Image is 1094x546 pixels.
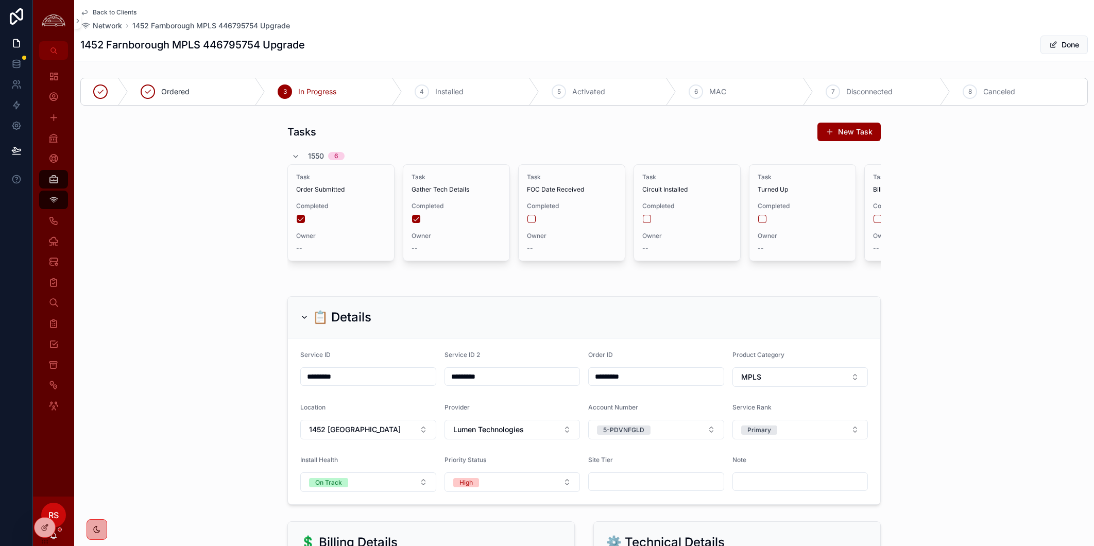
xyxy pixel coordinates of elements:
[334,152,338,160] div: 6
[758,232,847,240] span: Owner
[445,420,580,439] button: Select Button
[412,244,418,252] span: --
[694,88,698,96] span: 6
[296,244,302,252] span: --
[642,202,732,210] span: Completed
[445,351,480,359] span: Service ID 2
[313,309,371,326] h2: 📋 Details
[817,123,881,141] button: New Task
[132,21,290,31] a: 1452 Farnborough MPLS 446795754 Upgrade
[300,472,436,492] button: Select Button
[445,403,470,411] span: Provider
[283,88,287,96] span: 3
[732,351,784,359] span: Product Category
[453,424,524,435] span: Lumen Technologies
[732,420,868,439] button: Select Button
[93,8,136,16] span: Back to Clients
[588,351,613,359] span: Order ID
[873,173,963,181] span: Task
[435,87,464,97] span: Installed
[420,88,424,96] span: 4
[459,478,473,487] div: High
[296,232,386,240] span: Owner
[642,173,732,181] span: Task
[758,244,764,252] span: --
[39,13,68,29] img: App logo
[741,372,761,382] span: MPLS
[300,351,331,359] span: Service ID
[527,202,617,210] span: Completed
[747,425,771,435] div: Primary
[296,185,386,194] span: Order Submitted
[732,456,746,464] span: Note
[873,202,963,210] span: Completed
[642,232,732,240] span: Owner
[296,173,386,181] span: Task
[968,88,972,96] span: 8
[300,420,436,439] button: Select Button
[412,202,501,210] span: Completed
[527,232,617,240] span: Owner
[983,87,1015,97] span: Canceled
[161,87,190,97] span: Ordered
[1040,36,1088,54] button: Done
[296,202,386,210] span: Completed
[412,232,501,240] span: Owner
[758,202,847,210] span: Completed
[758,173,847,181] span: Task
[80,21,122,31] a: Network
[412,185,501,194] span: Gather Tech Details
[572,87,605,97] span: Activated
[873,244,879,252] span: --
[518,164,625,261] a: TaskFOC Date ReceivedCompletedOwner--
[603,425,644,435] div: 5-PDVNFGLD
[309,424,401,435] span: 1452 [GEOGRAPHIC_DATA]
[403,164,510,261] a: TaskGather Tech DetailsCompletedOwner--
[445,472,580,492] button: Select Button
[33,60,74,429] div: scrollable content
[709,87,726,97] span: MAC
[300,456,338,464] span: Install Health
[846,87,893,97] span: Disconnected
[732,403,772,411] span: Service Rank
[642,244,648,252] span: --
[287,164,395,261] a: TaskOrder SubmittedCompletedOwner--
[527,185,617,194] span: FOC Date Received
[527,244,533,252] span: --
[80,8,136,16] a: Back to Clients
[864,164,971,261] a: TaskBilling VerifiedCompletedOwner--
[831,88,835,96] span: 7
[588,420,724,439] button: Select Button
[557,88,561,96] span: 5
[445,456,486,464] span: Priority Status
[48,509,59,521] span: RS
[758,185,847,194] span: Turned Up
[634,164,741,261] a: TaskCircuit InstalledCompletedOwner--
[287,125,316,139] h1: Tasks
[308,151,324,161] span: 1550
[80,38,305,52] h1: 1452 Farnborough MPLS 446795754 Upgrade
[412,173,501,181] span: Task
[873,185,963,194] span: Billing Verified
[300,403,326,411] span: Location
[642,185,732,194] span: Circuit Installed
[749,164,856,261] a: TaskTurned UpCompletedOwner--
[732,367,868,387] button: Select Button
[873,232,963,240] span: Owner
[315,478,342,487] div: On Track
[527,173,617,181] span: Task
[588,403,638,411] span: Account Number
[588,456,613,464] span: Site Tier
[298,87,336,97] span: In Progress
[93,21,122,31] span: Network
